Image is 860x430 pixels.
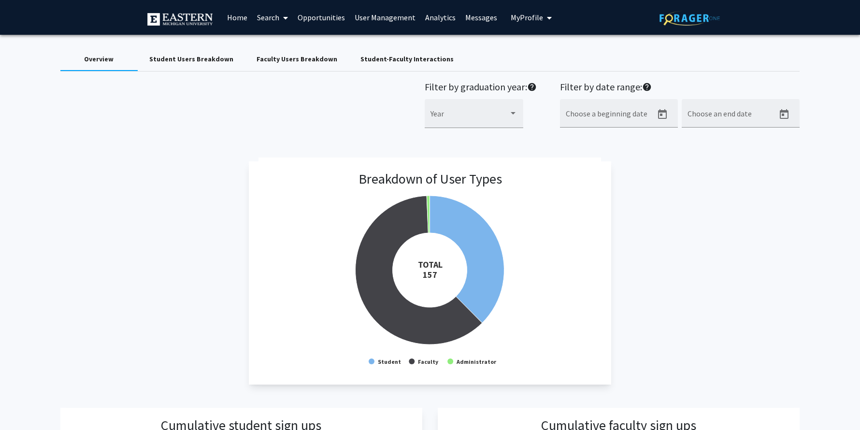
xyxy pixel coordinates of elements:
img: ForagerOne Logo [659,11,720,26]
div: Student-Faculty Interactions [360,54,454,64]
button: Open calendar [774,105,794,124]
button: Open calendar [653,105,672,124]
a: User Management [350,0,420,34]
mat-icon: help [527,81,537,93]
mat-icon: help [642,81,652,93]
tspan: TOTAL 157 [418,259,443,280]
span: My Profile [511,13,543,22]
h3: Breakdown of User Types [358,171,502,187]
text: Faculty [418,358,439,365]
a: Opportunities [293,0,350,34]
div: Student Users Breakdown [149,54,233,64]
text: Administrator [456,358,497,365]
a: Search [252,0,293,34]
h2: Filter by date range: [560,81,800,95]
div: Overview [84,54,114,64]
a: Home [222,0,252,34]
a: Analytics [420,0,460,34]
h2: Filter by graduation year: [425,81,537,95]
div: Faculty Users Breakdown [257,54,337,64]
img: Eastern Michigan University Logo [147,13,213,26]
a: Messages [460,0,502,34]
text: Student [378,358,401,365]
iframe: Chat [7,387,41,423]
